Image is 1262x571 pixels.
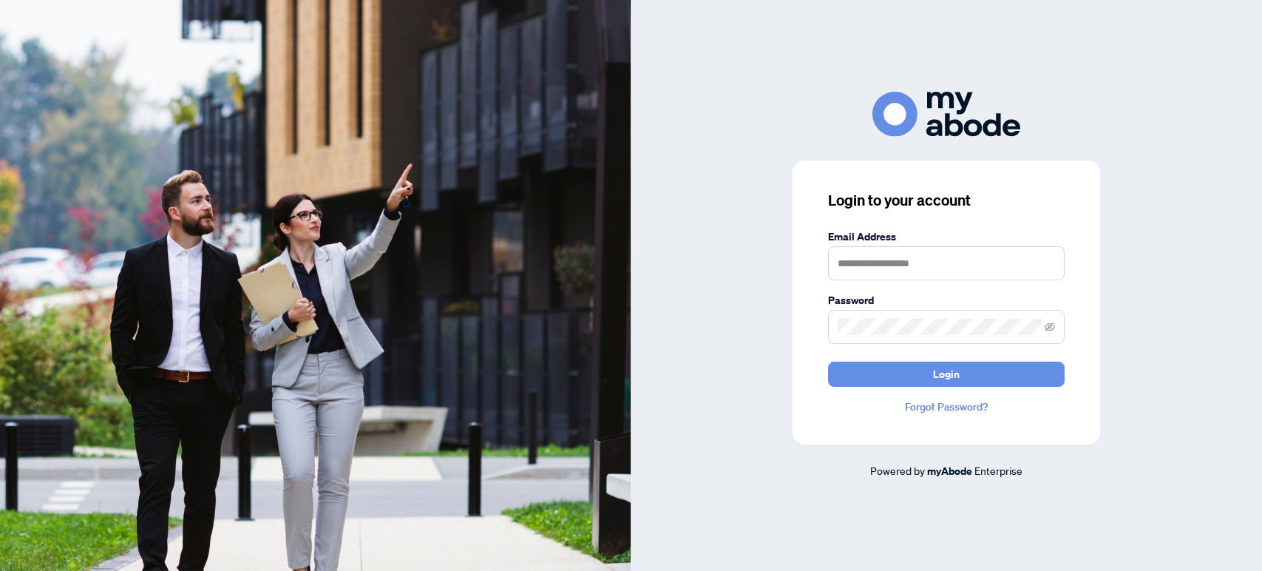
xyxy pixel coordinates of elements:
[872,92,1020,137] img: ma-logo
[927,463,972,479] a: myAbode
[870,464,925,477] span: Powered by
[828,399,1065,415] a: Forgot Password?
[1045,322,1055,332] span: eye-invisible
[828,229,1065,245] label: Email Address
[933,362,960,386] span: Login
[828,190,1065,211] h3: Login to your account
[828,292,1065,308] label: Password
[828,362,1065,387] button: Login
[974,464,1022,477] span: Enterprise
